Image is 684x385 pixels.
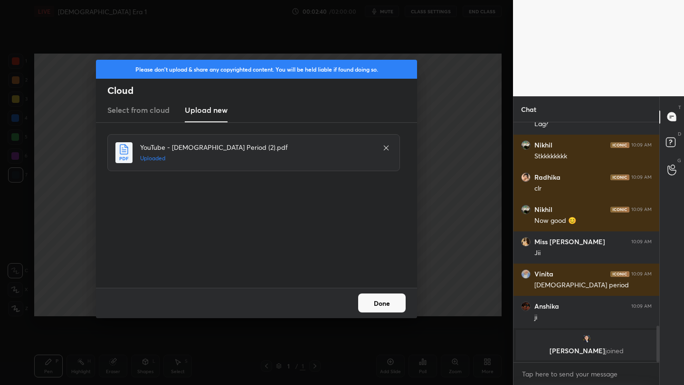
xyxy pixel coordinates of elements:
div: 10:09 AM [631,207,652,212]
h6: Vinita [534,270,553,278]
div: Please don't upload & share any copyrighted content. You will be held liable if found doing so. [96,60,417,79]
div: 10:09 AM [631,303,652,309]
h6: Nikhil [534,141,552,149]
img: b73d6ca7e9a14508b8c931efb1faf899.jpg [582,334,591,343]
h2: Cloud [107,84,417,97]
img: iconic-dark.1390631f.png [610,142,629,148]
p: T [678,104,681,111]
p: D [678,130,681,137]
div: Stkkkkkkkk [534,152,652,161]
p: G [677,157,681,164]
img: c5965fb74bd04f66b6b6bcac2822abe2.jpg [521,302,531,311]
div: 10:09 AM [631,271,652,277]
h3: Upload new [185,104,228,116]
p: [PERSON_NAME] [522,347,651,355]
div: Lag? [534,119,652,129]
img: f553c3e155cb4479b49bcbdac5089616.jpg [521,269,531,279]
h6: Anshika [534,302,559,311]
div: clr [534,184,652,193]
div: ji [534,313,652,322]
div: Jii [534,248,652,258]
h6: Nikhil [534,205,552,214]
div: Now good 😊 [534,216,652,226]
img: iconic-dark.1390631f.png [610,174,629,180]
h6: Miss [PERSON_NAME] [534,238,605,246]
h5: Uploaded [140,154,373,163]
img: 24659005346d49b29b0c36f1ec787315.jpg [521,140,531,150]
img: 24659005346d49b29b0c36f1ec787315.jpg [521,205,531,214]
div: 10:09 AM [631,174,652,180]
div: grid [513,122,659,363]
span: joined [605,346,624,355]
img: iconic-dark.1390631f.png [610,271,629,277]
button: Done [358,293,406,312]
img: b2a95d010fce4dfda44ecb47c320396b.jpg [521,173,531,182]
div: [DEMOGRAPHIC_DATA] period [534,281,652,290]
div: 10:09 AM [631,142,652,148]
img: 971353147bf745969d391d43a00ecf99.jpg [521,237,531,247]
img: iconic-dark.1390631f.png [610,207,629,212]
div: 10:09 AM [631,239,652,245]
p: Chat [513,97,544,122]
h4: YouTube - [DEMOGRAPHIC_DATA] Period (2).pdf [140,142,373,152]
h6: Radhika [534,173,560,182]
